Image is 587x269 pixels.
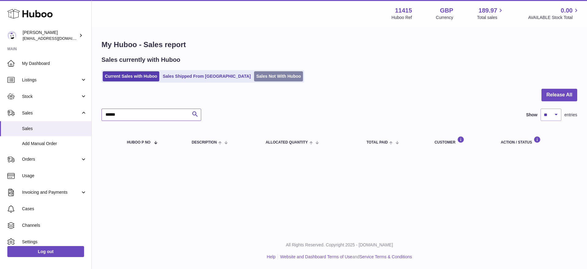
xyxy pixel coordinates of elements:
span: 189.97 [478,6,497,15]
span: AVAILABLE Stock Total [528,15,580,21]
a: Help [267,254,276,259]
div: Currency [436,15,453,21]
span: Description [192,140,217,144]
a: Sales Shipped From [GEOGRAPHIC_DATA] [161,71,253,81]
div: Action / Status [501,136,571,144]
button: Release All [541,89,577,101]
strong: GBP [440,6,453,15]
span: 0.00 [561,6,573,15]
p: All Rights Reserved. Copyright 2025 - [DOMAIN_NAME] [97,242,582,248]
span: Stock [22,94,80,99]
a: Sales Not With Huboo [254,71,303,81]
span: Huboo P no [127,140,150,144]
span: Invoicing and Payments [22,189,80,195]
span: Total paid [367,140,388,144]
h2: Sales currently with Huboo [102,56,180,64]
a: 189.97 Total sales [477,6,504,21]
span: My Dashboard [22,61,87,66]
a: Website and Dashboard Terms of Use [280,254,352,259]
div: Huboo Ref [392,15,412,21]
li: and [278,254,412,260]
span: Orders [22,156,80,162]
span: Cases [22,206,87,212]
div: Customer [434,136,489,144]
span: Channels [22,222,87,228]
strong: 11415 [395,6,412,15]
span: Sales [22,110,80,116]
label: Show [526,112,537,118]
span: Total sales [477,15,504,21]
span: Usage [22,173,87,179]
span: Listings [22,77,80,83]
a: 0.00 AVAILABLE Stock Total [528,6,580,21]
span: Settings [22,239,87,245]
a: Current Sales with Huboo [103,71,159,81]
span: Sales [22,126,87,132]
img: care@shopmanto.uk [7,31,17,40]
span: entries [564,112,577,118]
h1: My Huboo - Sales report [102,40,577,50]
span: Add Manual Order [22,141,87,147]
a: Log out [7,246,84,257]
div: [PERSON_NAME] [23,30,78,41]
a: Service Terms & Conditions [360,254,412,259]
span: ALLOCATED Quantity [266,140,308,144]
span: [EMAIL_ADDRESS][DOMAIN_NAME] [23,36,90,41]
